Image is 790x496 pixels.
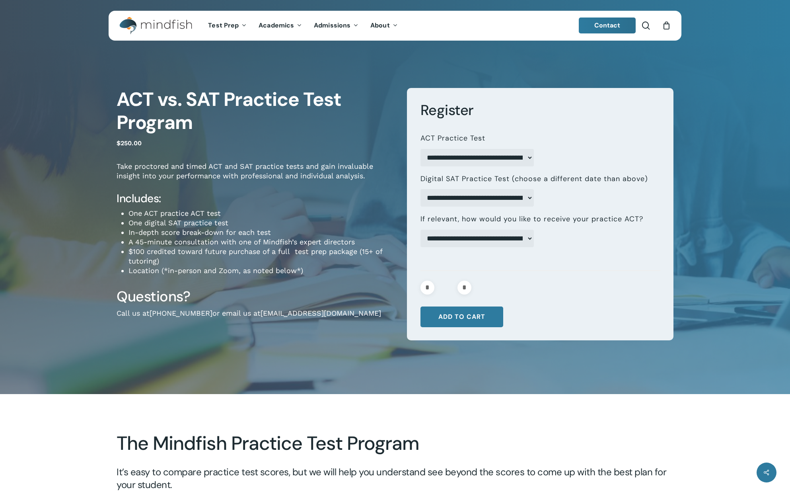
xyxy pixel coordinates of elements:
[579,18,636,33] a: Contact
[117,88,395,134] h1: ACT vs. SAT Practice Test Program
[253,22,308,29] a: Academics
[117,162,395,191] p: Take proctored and timed ACT and SAT practice tests and gain invaluable insight into your perform...
[420,174,648,184] label: Digital SAT Practice Test (choose a different date than above)
[437,281,455,295] input: Product quantity
[117,191,395,206] h4: Includes:
[370,21,390,29] span: About
[128,266,395,275] li: Location (*in-person and Zoom, as noted below*)
[202,11,403,41] nav: Main Menu
[128,247,395,266] li: $100 credited toward future purchase of a full test prep package (15+ of tutoring)
[117,139,142,147] bdi: 250.00
[420,215,643,224] label: If relevant, how would you like to receive your practice ACT?
[364,22,404,29] a: About
[594,21,621,29] span: Contact
[117,309,395,329] p: Call us at or email us at
[420,134,485,143] label: ACT Practice Test
[202,22,253,29] a: Test Prep
[117,139,121,147] span: $
[109,11,681,41] header: Main Menu
[128,237,395,247] li: A 45-minute consultation with one of Mindfish’s expert directors
[117,466,673,491] h5: It’s easy to compare practice test scores, but we will help you understand see beyond the scores ...
[117,432,673,455] h2: The Mindfish Practice Test Program
[420,307,503,327] button: Add to cart
[208,21,239,29] span: Test Prep
[420,101,660,119] h3: Register
[150,309,212,317] a: [PHONE_NUMBER]
[128,209,395,218] li: One ACT practice ACT test
[117,287,395,306] h3: Questions?
[261,309,381,317] a: [EMAIL_ADDRESS][DOMAIN_NAME]
[314,21,350,29] span: Admissions
[259,21,294,29] span: Academics
[128,228,395,237] li: In-depth score break-down for each test
[128,218,395,228] li: One digital SAT practice test
[308,22,364,29] a: Admissions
